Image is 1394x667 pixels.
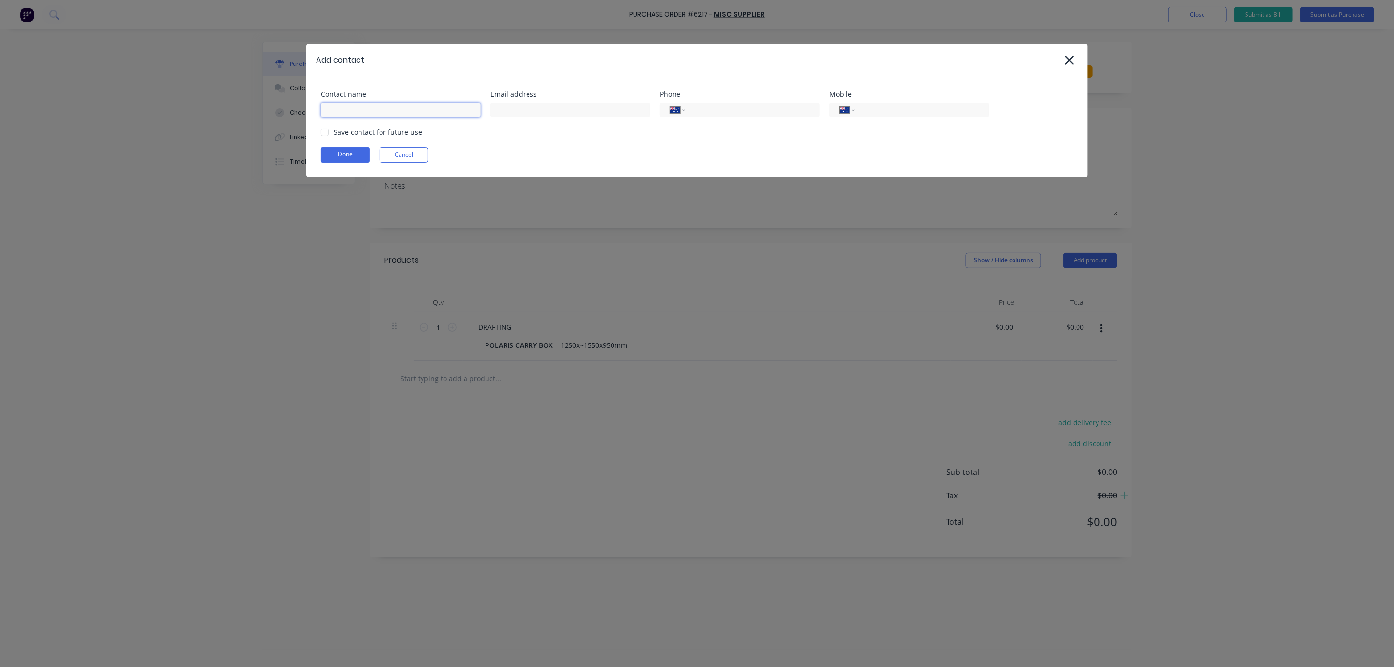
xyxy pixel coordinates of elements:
[321,91,481,98] div: Contact name
[321,147,370,163] button: Done
[380,147,428,163] button: Cancel
[316,54,364,66] div: Add contact
[490,91,650,98] div: Email address
[334,127,422,137] div: Save contact for future use
[829,91,989,98] div: Mobile
[660,91,820,98] div: Phone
